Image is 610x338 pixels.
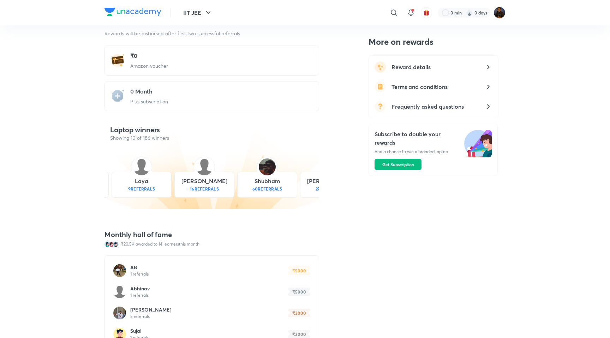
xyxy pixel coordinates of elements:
[104,17,319,27] h3: Your rewards
[292,266,306,275] div: ₹5000
[179,6,217,20] button: IIT JEE
[315,187,345,191] p: 27 referrals
[375,149,459,155] div: And a chance to win a branded laptop
[130,271,149,277] p: 1 referrals
[423,10,430,16] img: avatar
[292,309,306,317] div: ₹3000
[133,158,150,175] img: user
[104,30,319,37] p: Rewards will be disbursed after first two successful referrals
[110,53,125,67] img: VOUCHER
[130,285,150,292] h6: Abhinav
[382,162,414,167] span: Get Subscription
[130,307,172,313] h6: [PERSON_NAME]
[121,241,199,247] p: ₹ 20.5K awarded to 14 learners this month
[494,7,506,19] img: Bhaskar Pratim Bhagawati
[110,125,169,134] h4: Laptop winners
[130,52,168,60] h5: ₹0
[391,63,478,71] h5: Reward details
[130,328,149,334] h6: Sujal
[421,7,432,18] button: avatar
[252,187,282,191] p: 60 referrals
[391,83,478,91] h5: Terms and conditions
[181,177,227,185] h5: [PERSON_NAME]
[292,288,306,296] div: ₹5000
[113,285,126,298] img: User Avatar
[307,177,353,185] h5: [PERSON_NAME]
[375,61,386,73] img: avatar
[113,307,126,319] img: User Avatar
[464,130,492,157] img: avatar
[130,98,168,105] p: Plus subscription
[130,314,172,319] p: 5 referrals
[255,177,280,185] h5: Shubham
[104,8,161,16] img: Company Logo
[375,81,386,92] img: avatar
[391,102,478,111] h5: Frequently asked questions
[466,9,473,16] img: streak
[130,292,150,298] p: 1 referrals
[375,101,386,112] img: avatar
[259,158,276,175] img: user
[130,87,168,96] h5: 0 Month
[196,158,213,175] img: user
[130,62,168,70] p: Amazon voucher
[113,264,126,277] img: User Avatar
[130,264,149,271] h6: AB
[104,230,319,239] h4: Monthly hall of fame
[110,89,125,103] img: EXTENSION
[375,159,421,170] button: Get Subscription
[126,187,157,191] p: 9 referrals
[135,177,148,185] h5: Laya
[375,130,459,147] h5: Subscribe to double your rewards
[104,8,161,18] a: Company Logo
[369,37,498,47] h3: More on rewards
[189,187,220,191] p: 16 referrals
[104,132,319,216] img: offer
